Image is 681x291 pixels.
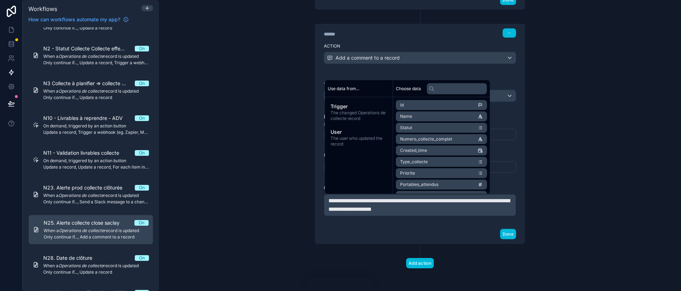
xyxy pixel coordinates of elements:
[500,229,516,239] button: Done
[324,52,516,64] button: Add a comment to a record
[406,258,434,268] button: Add action
[324,122,516,127] p: ID of the record to comment on.
[28,16,120,23] span: How can workflows automate my app?
[331,136,387,147] span: The user who updated the record
[324,81,516,88] label: Table
[331,128,387,136] span: User
[324,184,364,191] label: Comment text
[396,86,421,92] span: Choose data
[331,110,387,121] span: The changed Operations de collecte record
[328,86,359,92] span: Use data from...
[324,152,404,159] label: Comment author (optional)
[324,113,516,120] label: Record ID
[336,54,400,61] span: Add a comment to a record
[325,97,393,153] div: scrollable content
[324,43,516,49] label: Action
[331,103,387,110] span: Trigger
[324,90,516,102] button: Operations de collecte
[26,16,132,23] a: How can workflows automate my app?
[28,5,57,12] span: Workflows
